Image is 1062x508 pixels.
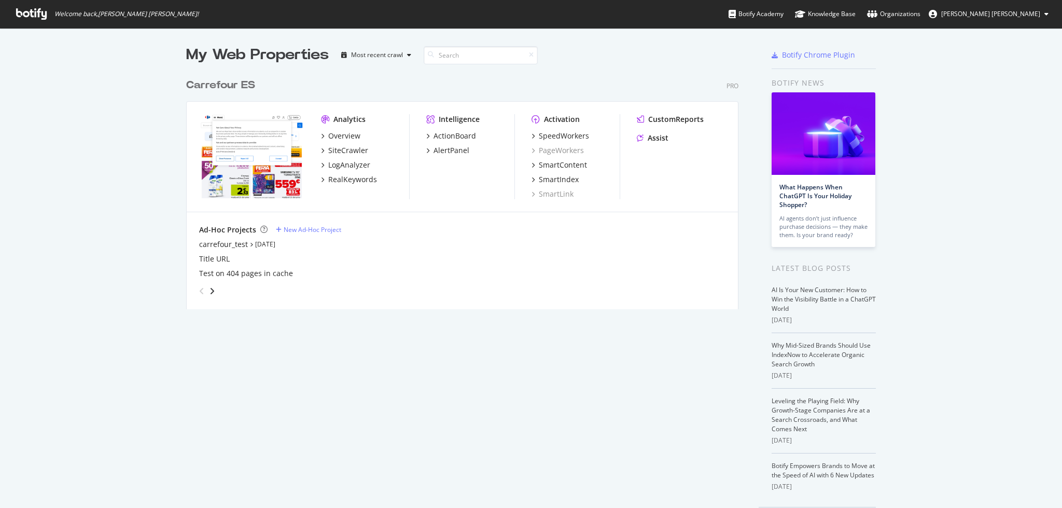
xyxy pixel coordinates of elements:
[434,131,476,141] div: ActionBoard
[199,268,293,279] a: Test on 404 pages in cache
[532,131,589,141] a: SpeedWorkers
[795,9,856,19] div: Knowledge Base
[328,131,360,141] div: Overview
[424,46,538,64] input: Search
[544,114,580,125] div: Activation
[284,225,341,234] div: New Ad-Hoc Project
[321,160,370,170] a: LogAnalyzer
[532,174,579,185] a: SmartIndex
[333,114,366,125] div: Analytics
[539,131,589,141] div: SpeedWorkers
[539,174,579,185] div: SmartIndex
[321,145,368,156] a: SiteCrawler
[532,145,584,156] a: PageWorkers
[321,174,377,185] a: RealKeywords
[772,50,855,60] a: Botify Chrome Plugin
[199,114,304,198] img: www.carrefour.es
[867,9,920,19] div: Organizations
[255,240,275,249] a: [DATE]
[434,145,469,156] div: AlertPanel
[772,436,876,445] div: [DATE]
[729,9,784,19] div: Botify Academy
[54,10,199,18] span: Welcome back, [PERSON_NAME] [PERSON_NAME] !
[351,52,403,58] div: Most recent crawl
[328,174,377,185] div: RealKeywords
[426,131,476,141] a: ActionBoard
[772,285,876,313] a: AI Is Your New Customer: How to Win the Visibility Battle in a ChatGPT World
[772,263,876,274] div: Latest Blog Posts
[637,114,704,125] a: CustomReports
[637,133,668,143] a: Assist
[782,50,855,60] div: Botify Chrome Plugin
[199,254,230,264] a: Title URL
[186,65,747,309] div: grid
[439,114,480,125] div: Intelligence
[186,45,329,65] div: My Web Properties
[772,92,875,175] img: What Happens When ChatGPT Is Your Holiday Shopper?
[772,341,871,368] a: Why Mid-Sized Brands Should Use IndexNow to Accelerate Organic Search Growth
[532,160,587,170] a: SmartContent
[195,283,208,299] div: angle-left
[186,78,255,93] div: Carrefour ES
[337,47,415,63] button: Most recent crawl
[328,160,370,170] div: LogAnalyzer
[276,225,341,234] a: New Ad-Hoc Project
[648,114,704,125] div: CustomReports
[328,145,368,156] div: SiteCrawler
[920,6,1057,22] button: [PERSON_NAME] [PERSON_NAME]
[779,214,868,239] div: AI agents don’t just influence purchase decisions — they make them. Is your brand ready?
[532,189,574,199] a: SmartLink
[186,78,259,93] a: Carrefour ES
[539,160,587,170] div: SmartContent
[199,239,248,250] a: carrefour_test
[199,225,256,235] div: Ad-Hoc Projects
[208,286,216,296] div: angle-right
[772,371,876,380] div: [DATE]
[772,482,876,491] div: [DATE]
[941,9,1040,18] span: Alina Paula Danci
[726,81,738,90] div: Pro
[648,133,668,143] div: Assist
[772,396,870,433] a: Leveling the Playing Field: Why Growth-Stage Companies Are at a Search Crossroads, and What Comes...
[772,77,876,89] div: Botify news
[779,183,851,209] a: What Happens When ChatGPT Is Your Holiday Shopper?
[321,131,360,141] a: Overview
[426,145,469,156] a: AlertPanel
[772,461,875,479] a: Botify Empowers Brands to Move at the Speed of AI with 6 New Updates
[772,315,876,325] div: [DATE]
